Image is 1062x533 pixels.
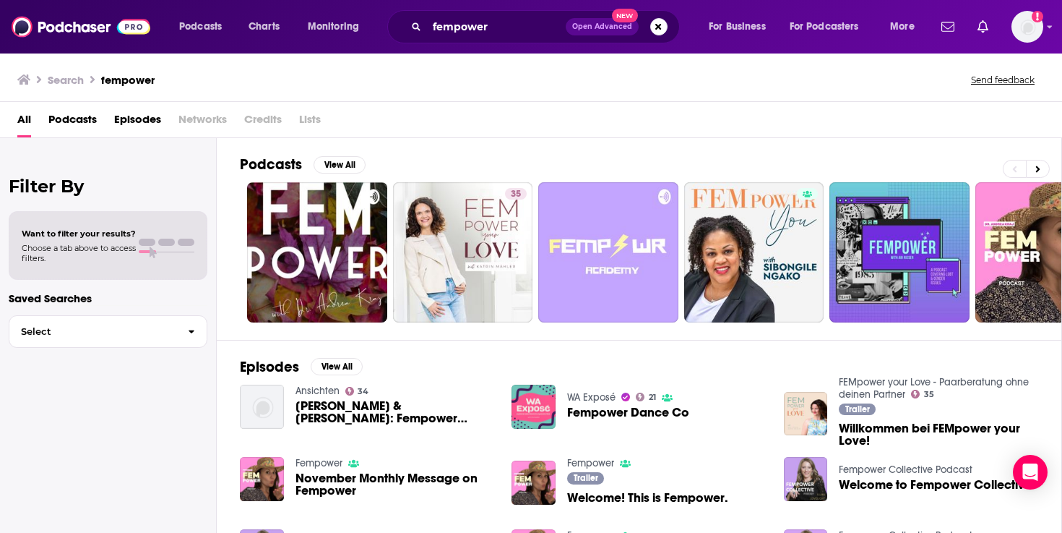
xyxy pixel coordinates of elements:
a: WA Exposé [567,391,616,404]
span: New [612,9,638,22]
span: More [890,17,915,37]
a: Podcasts [48,108,97,137]
a: All [17,108,31,137]
span: Choose a tab above to access filters. [22,243,136,263]
div: Search podcasts, credits, & more... [401,10,694,43]
div: Open Intercom Messenger [1013,455,1048,490]
h2: Episodes [240,358,299,376]
button: open menu [169,15,241,38]
button: Send feedback [967,74,1039,86]
a: Diana Eglseder & Magdalena Meusburger: Fempower Community [295,400,495,425]
a: 21 [636,393,656,401]
span: 35 [511,187,521,202]
img: Welcome to Fempower Collective [784,457,828,501]
button: Open AdvancedNew [566,18,639,35]
button: View All [311,358,363,375]
a: 35 [911,390,934,398]
h3: Search [48,73,84,87]
input: Search podcasts, credits, & more... [427,15,566,38]
a: FEMpower your Love - Paarberatung ohne deinen Partner [839,376,1029,401]
a: Episodes [114,108,161,137]
a: EpisodesView All [240,358,363,376]
img: Fempower Dance Co [511,385,556,429]
button: open menu [880,15,933,38]
a: Fempower [567,457,614,469]
svg: Add a profile image [1032,11,1043,22]
a: Fempower Dance Co [567,406,689,419]
span: Logged in as DoraMarie4 [1011,11,1043,43]
button: open menu [780,15,880,38]
span: [PERSON_NAME] & [PERSON_NAME]: Fempower Community [295,400,495,425]
span: 34 [358,388,368,395]
a: Fempower Collective Podcast [839,464,972,476]
a: 35 [393,182,533,323]
a: Welcome to Fempower Collective [839,479,1032,491]
span: For Podcasters [790,17,859,37]
span: For Business [709,17,766,37]
span: Podcasts [179,17,222,37]
img: Willkommen bei FEMpower your Love! [784,392,828,436]
img: Podchaser - Follow, Share and Rate Podcasts [12,13,150,40]
span: Want to filter your results? [22,229,136,239]
a: Welcome! This is Fempower. [567,492,728,504]
button: open menu [699,15,784,38]
span: Charts [249,17,280,37]
span: Trailer [845,405,870,414]
span: Trailer [574,474,598,482]
img: User Profile [1011,11,1043,43]
span: Networks [178,108,227,137]
span: 35 [924,391,934,398]
a: 35 [505,188,527,200]
button: Select [9,315,207,348]
a: Fempower [295,457,342,469]
img: Diana Eglseder & Magdalena Meusburger: Fempower Community [240,385,284,429]
span: Credits [244,108,282,137]
a: Show notifications dropdown [972,14,994,39]
a: Charts [239,15,288,38]
h2: Filter By [9,176,207,197]
h2: Podcasts [240,155,302,174]
span: Lists [299,108,321,137]
button: Show profile menu [1011,11,1043,43]
a: November Monthly Message on Fempower [295,472,495,497]
h3: fempower [101,73,155,87]
a: PodcastsView All [240,155,366,174]
button: open menu [298,15,378,38]
a: Show notifications dropdown [936,14,960,39]
span: Monitoring [308,17,359,37]
a: Willkommen bei FEMpower your Love! [839,422,1038,447]
a: 34 [345,387,369,396]
button: View All [314,156,366,174]
span: Open Advanced [572,23,632,30]
span: Select [9,327,176,336]
a: Ansichten [295,385,340,397]
p: Saved Searches [9,291,207,305]
img: Welcome! This is Fempower. [511,461,556,505]
span: 21 [649,394,656,401]
img: November Monthly Message on Fempower [240,457,284,501]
